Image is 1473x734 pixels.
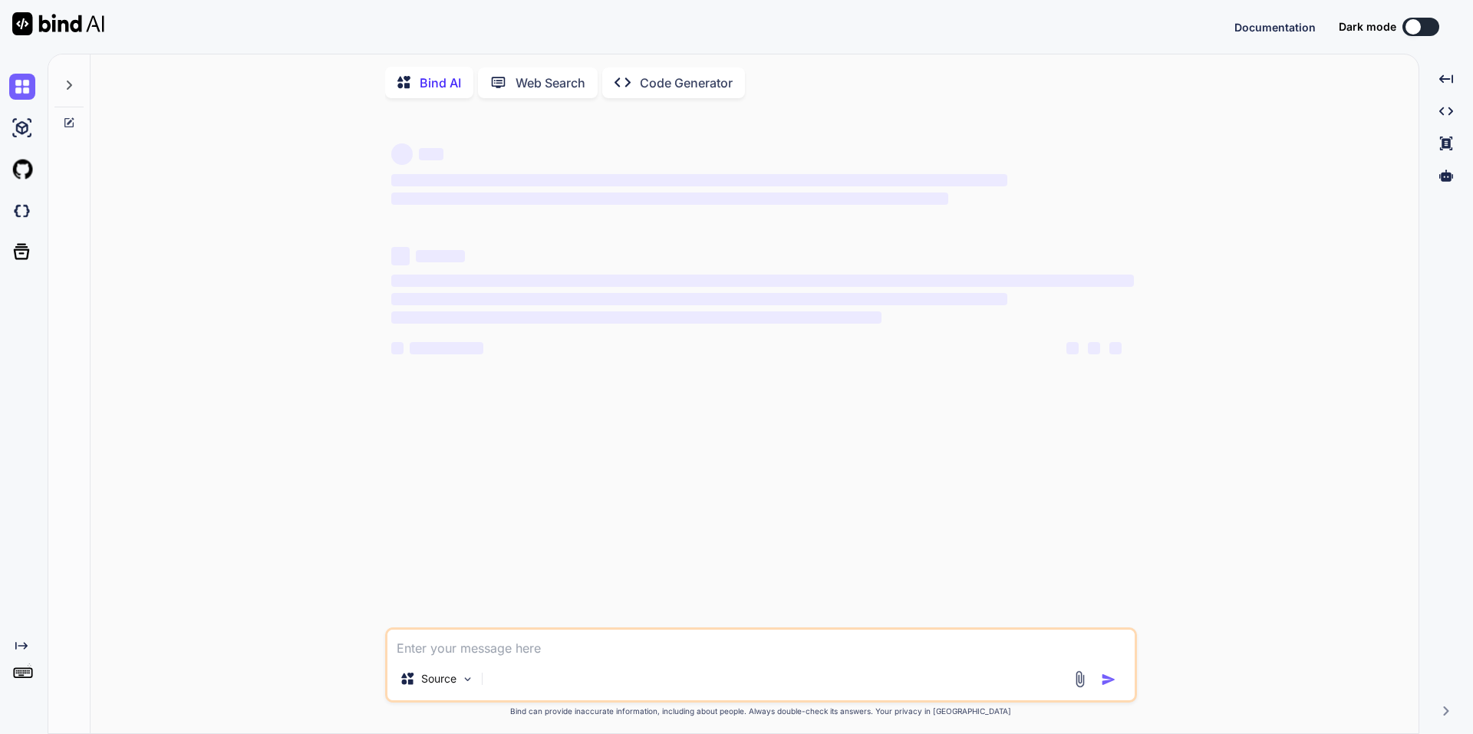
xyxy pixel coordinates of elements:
img: icon [1101,672,1116,687]
img: githubLight [9,156,35,183]
p: Bind can provide inaccurate information, including about people. Always double-check its answers.... [385,706,1137,717]
span: Documentation [1234,21,1316,34]
span: ‌ [391,275,1134,287]
span: ‌ [416,250,465,262]
button: Documentation [1234,19,1316,35]
span: ‌ [410,342,483,354]
span: ‌ [391,174,1007,186]
p: Web Search [516,74,585,92]
img: ai-studio [9,115,35,141]
span: ‌ [391,293,1007,305]
p: Source [421,671,456,686]
p: Code Generator [640,74,733,92]
img: Bind AI [12,12,104,35]
span: ‌ [1109,342,1122,354]
img: attachment [1071,670,1089,688]
span: ‌ [419,148,443,160]
span: ‌ [391,311,881,324]
span: ‌ [391,247,410,265]
img: Pick Models [461,673,474,686]
img: chat [9,74,35,100]
span: ‌ [1066,342,1079,354]
span: ‌ [391,193,948,205]
img: darkCloudIdeIcon [9,198,35,224]
p: Bind AI [420,74,461,92]
span: ‌ [391,143,413,165]
span: ‌ [1088,342,1100,354]
span: Dark mode [1339,19,1396,35]
span: ‌ [391,342,404,354]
